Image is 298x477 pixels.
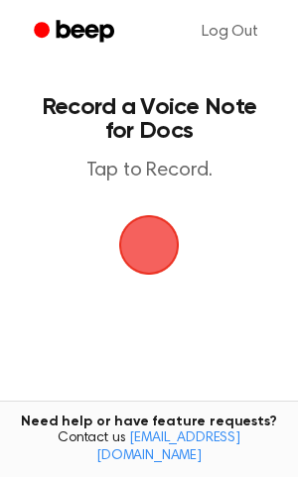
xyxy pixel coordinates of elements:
[182,8,278,56] a: Log Out
[12,430,286,465] span: Contact us
[20,13,132,52] a: Beep
[36,95,262,143] h1: Record a Voice Note for Docs
[119,215,179,275] img: Beep Logo
[96,431,240,463] a: [EMAIL_ADDRESS][DOMAIN_NAME]
[36,159,262,183] p: Tap to Record.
